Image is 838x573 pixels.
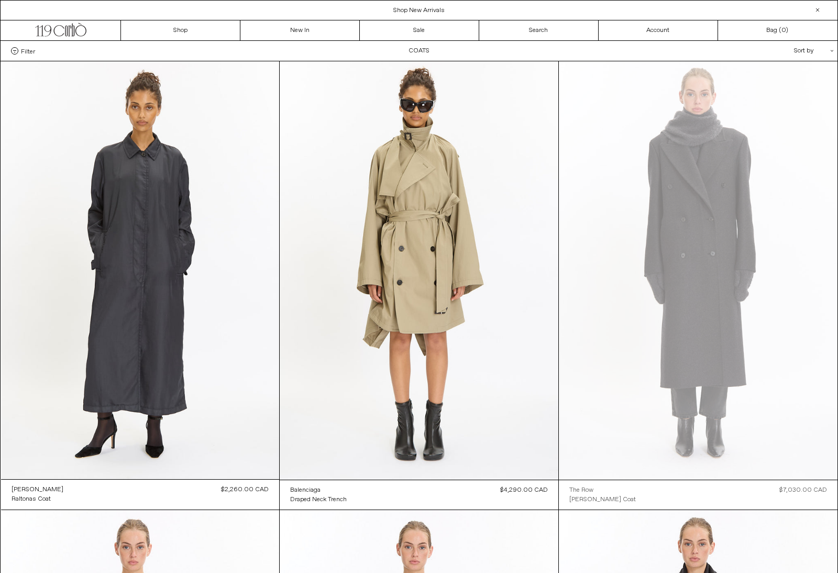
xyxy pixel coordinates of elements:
div: $4,290.00 CAD [500,485,548,495]
a: Shop New Arrivals [393,6,445,15]
div: Raltonas Coat [12,495,51,504]
a: Search [479,20,599,40]
span: 0 [781,26,786,35]
a: [PERSON_NAME] [12,485,63,494]
div: Sort by [733,41,827,61]
a: Account [599,20,718,40]
a: The Row [569,485,636,495]
a: Shop [121,20,240,40]
a: New In [240,20,360,40]
img: Dries Van Noten Raltonas Coat in dark green [1,61,280,479]
a: [PERSON_NAME] Coat [569,495,636,504]
div: The Row [569,486,593,495]
img: The Row Hariet Coat [559,61,837,480]
a: Raltonas Coat [12,494,63,504]
span: Filter [21,47,35,55]
span: ) [781,26,788,35]
img: Balenciaga Draped Neck Trench in beige [280,61,558,480]
div: Balenciaga [290,486,321,495]
a: Sale [360,20,479,40]
div: $7,030.00 CAD [779,485,827,495]
a: Balenciaga [290,485,347,495]
div: $2,260.00 CAD [221,485,269,494]
a: Draped Neck Trench [290,495,347,504]
a: Bag () [718,20,837,40]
